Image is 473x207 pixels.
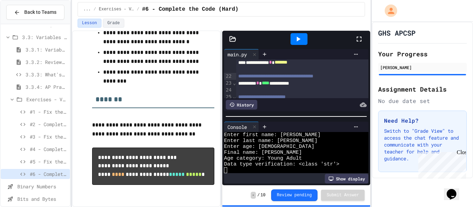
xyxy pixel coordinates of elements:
span: #3 - Fix the Code (Medium) [30,133,67,140]
span: Submit Answer [327,192,359,198]
span: / [257,192,260,198]
span: Enter first name: [PERSON_NAME] [224,132,321,138]
div: 22 [224,73,233,80]
div: main.py [224,49,259,59]
span: - [251,192,256,199]
span: #1 - Fix the Code (Easy) [30,108,67,115]
span: Binary Numbers [17,183,67,190]
span: Exercises - Variables and Data Types [99,7,134,12]
span: Bits and Bytes [17,195,67,203]
h2: Your Progress [378,49,467,59]
button: Lesson [78,19,101,28]
h3: Need Help? [384,116,461,125]
div: No due date set [378,97,467,105]
span: Fold line [233,94,236,100]
div: History [226,100,257,110]
div: 21 [224,52,233,73]
div: [PERSON_NAME] [380,64,465,70]
span: #6 - Complete the Code (Hard) [30,170,67,178]
div: 25 [224,94,233,101]
span: 3.3.2: Review - Variables and Data Types [26,58,67,66]
span: 3.3: Variables and Data Types [22,34,67,41]
div: Chat with us now!Close [3,3,48,44]
div: My Account [377,3,399,19]
span: 3.3.1: Variables and Data Types [26,46,67,53]
button: Grade [103,19,124,28]
div: 23 [224,80,233,87]
div: 24 [224,87,233,94]
span: 10 [260,192,265,198]
iframe: chat widget [444,179,466,200]
span: #2 - Complete the Code (Easy) [30,121,67,128]
span: Final name: [PERSON_NAME] [224,150,302,156]
div: Console [224,122,259,132]
span: Age category: Young Adult [224,156,302,161]
span: #6 - Complete the Code (Hard) [142,5,238,13]
h2: Assignment Details [378,84,467,94]
div: Show display [325,174,368,184]
span: 3.3.4: AP Practice - Variables [26,83,67,91]
div: main.py [224,51,250,58]
span: 3.3.3: What's the Type? [26,71,67,78]
span: Exercises - Variables and Data Types [26,96,67,103]
span: Data type verification: <class 'str'> [224,161,339,167]
span: / [93,7,96,12]
span: ... [83,7,91,12]
span: Enter last name: [PERSON_NAME] [224,138,318,144]
button: Submit Answer [321,190,365,201]
iframe: chat widget [416,149,466,179]
h1: GHS APCSP [378,28,416,38]
button: Back to Teams [6,5,64,20]
div: Console [224,123,250,131]
p: Switch to "Grade View" to access the chat feature and communicate with your teacher for help and ... [384,128,461,162]
span: Back to Teams [24,9,56,16]
button: Review pending [271,189,318,201]
span: #4 - Complete the Code (Medium) [30,145,67,153]
span: Fold line [233,80,236,86]
span: / [137,7,139,12]
span: Enter age: [DEMOGRAPHIC_DATA] [224,144,314,150]
span: #5 - Fix the Code (Hard) [30,158,67,165]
